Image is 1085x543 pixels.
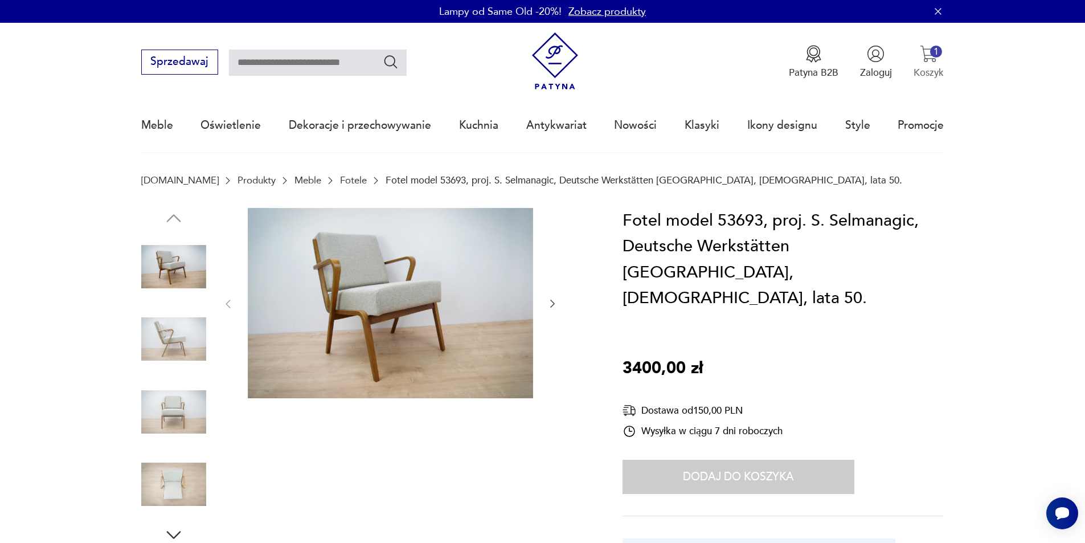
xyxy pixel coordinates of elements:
[860,45,892,79] button: Zaloguj
[623,356,703,382] p: 3400,00 zł
[623,403,783,418] div: Dostawa od 150,00 PLN
[200,99,261,152] a: Oświetlenie
[623,403,636,418] img: Ikona dostawy
[340,175,367,186] a: Fotele
[930,46,942,58] div: 1
[568,5,646,19] a: Zobacz produkty
[383,54,399,70] button: Szukaj
[439,5,562,19] p: Lampy od Same Old -20%!
[845,99,870,152] a: Style
[914,45,944,79] button: 1Koszyk
[141,379,206,444] img: Zdjęcie produktu Fotel model 53693, proj. S. Selmanagic, Deutsche Werkstätten Hellerau, Niemcy, l...
[747,99,817,152] a: Ikony designu
[789,45,838,79] a: Ikona medaluPatyna B2B
[141,452,206,517] img: Zdjęcie produktu Fotel model 53693, proj. S. Selmanagic, Deutsche Werkstätten Hellerau, Niemcy, l...
[685,99,719,152] a: Klasyki
[860,66,892,79] p: Zaloguj
[459,99,498,152] a: Kuchnia
[141,234,206,299] img: Zdjęcie produktu Fotel model 53693, proj. S. Selmanagic, Deutsche Werkstätten Hellerau, Niemcy, l...
[141,50,218,75] button: Sprzedawaj
[248,208,533,398] img: Zdjęcie produktu Fotel model 53693, proj. S. Selmanagic, Deutsche Werkstätten Hellerau, Niemcy, l...
[141,307,206,371] img: Zdjęcie produktu Fotel model 53693, proj. S. Selmanagic, Deutsche Werkstätten Hellerau, Niemcy, l...
[294,175,321,186] a: Meble
[614,99,657,152] a: Nowości
[805,45,822,63] img: Ikona medalu
[789,45,838,79] button: Patyna B2B
[141,58,218,67] a: Sprzedawaj
[898,99,944,152] a: Promocje
[386,175,902,186] p: Fotel model 53693, proj. S. Selmanagic, Deutsche Werkstätten [GEOGRAPHIC_DATA], [DEMOGRAPHIC_DATA...
[141,175,219,186] a: [DOMAIN_NAME]
[623,208,944,312] h1: Fotel model 53693, proj. S. Selmanagic, Deutsche Werkstätten [GEOGRAPHIC_DATA], [DEMOGRAPHIC_DATA...
[526,32,584,90] img: Patyna - sklep z meblami i dekoracjami vintage
[289,99,431,152] a: Dekoracje i przechowywanie
[920,45,937,63] img: Ikona koszyka
[789,66,838,79] p: Patyna B2B
[1046,497,1078,529] iframe: Smartsupp widget button
[238,175,276,186] a: Produkty
[867,45,885,63] img: Ikonka użytkownika
[141,99,173,152] a: Meble
[526,99,587,152] a: Antykwariat
[914,66,944,79] p: Koszyk
[623,424,783,438] div: Wysyłka w ciągu 7 dni roboczych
